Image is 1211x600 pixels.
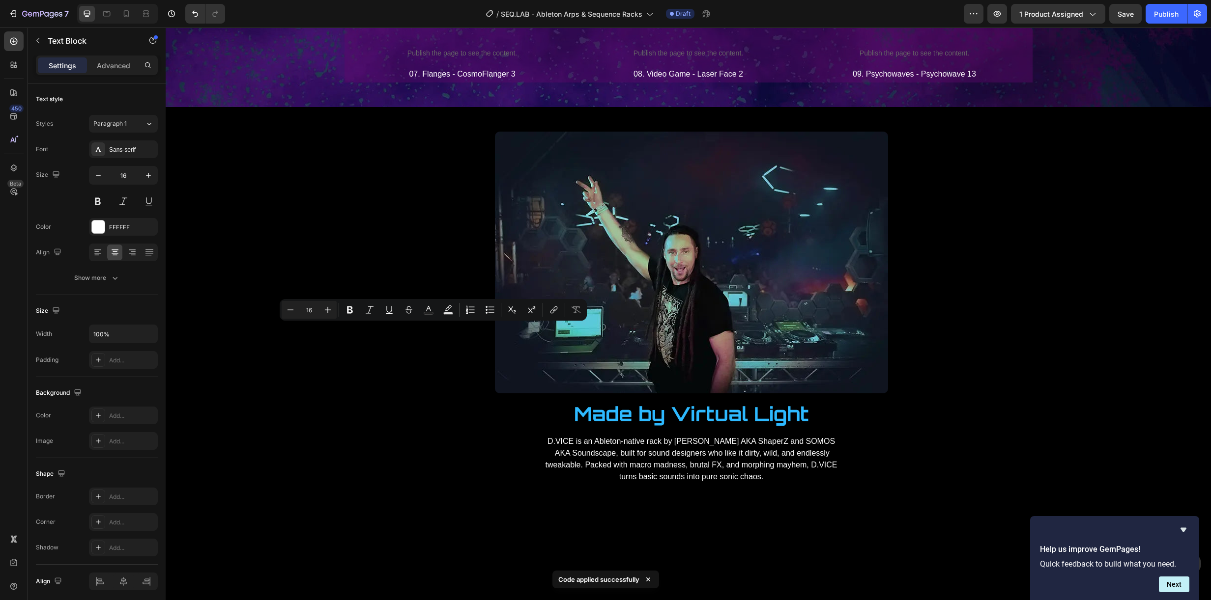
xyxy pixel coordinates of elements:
div: Shape [36,467,67,481]
p: Advanced [97,60,130,71]
button: Show more [36,269,158,287]
div: Background [36,386,84,400]
div: Add... [109,411,155,420]
div: Add... [109,356,155,365]
input: Auto [89,325,157,343]
div: 450 [9,105,24,112]
div: Color [36,222,51,231]
div: Size [36,304,62,318]
button: Hide survey [1178,524,1189,536]
div: Editor contextual toolbar [280,299,587,321]
div: Beta [7,180,24,188]
div: Undo/Redo [185,4,225,24]
div: Styles [36,119,53,128]
p: 7 [64,8,69,20]
p: Publish the page to see the content. [641,21,857,31]
div: Corner [36,518,56,526]
span: SEQ.LAB - Ableton Arps & Sequence Racks [501,9,642,19]
button: Next question [1159,576,1189,592]
div: Add... [109,492,155,501]
span: Paragraph 1 [93,119,127,128]
div: Publish [1154,9,1179,19]
p: Code applied successfully [558,574,639,584]
p: 09. Psychowaves - Psychowave 13 [642,40,856,54]
button: Save [1109,4,1142,24]
p: 08. Video Game - Laser Face 2 [416,40,630,54]
div: Font [36,145,48,154]
div: Padding [36,355,58,364]
button: Paragraph 1 [89,115,158,133]
div: Width [36,329,52,338]
span: / [496,9,499,19]
div: Add... [109,518,155,527]
div: Text style [36,95,63,104]
iframe: Design area [166,27,1211,600]
span: Made by Virtual Light [408,374,643,399]
h2: Help us improve GemPages! [1040,544,1189,555]
div: Add... [109,437,155,446]
div: Size [36,168,62,182]
div: Help us improve GemPages! [1040,524,1189,592]
span: 1 product assigned [1019,9,1083,19]
span: Draft [676,9,691,18]
p: 07. Flanges - CosmoFlanger 3 [190,40,404,54]
div: Color [36,411,51,420]
div: Show more [74,273,120,283]
button: Publish [1146,4,1187,24]
div: Image [36,436,53,445]
div: Shadow [36,543,58,552]
div: Align [36,246,63,259]
img: Virtual Light Live At Noisily Festival [329,104,722,366]
span: Save [1118,10,1134,18]
span: D.VICE is an Ableton-native rack by [PERSON_NAME] AKA ShaperZ and SOMOS AKA Soundscape, built for... [379,409,671,453]
p: Settings [49,60,76,71]
button: 1 product assigned [1011,4,1105,24]
p: Publish the page to see the content. [415,21,631,31]
div: Sans-serif [109,145,155,154]
button: 7 [4,4,73,24]
div: FFFFFF [109,223,155,232]
div: Add... [109,544,155,552]
p: Quick feedback to build what you need. [1040,559,1189,569]
p: Text Block [48,35,131,47]
div: Border [36,492,55,501]
div: Align [36,575,64,588]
